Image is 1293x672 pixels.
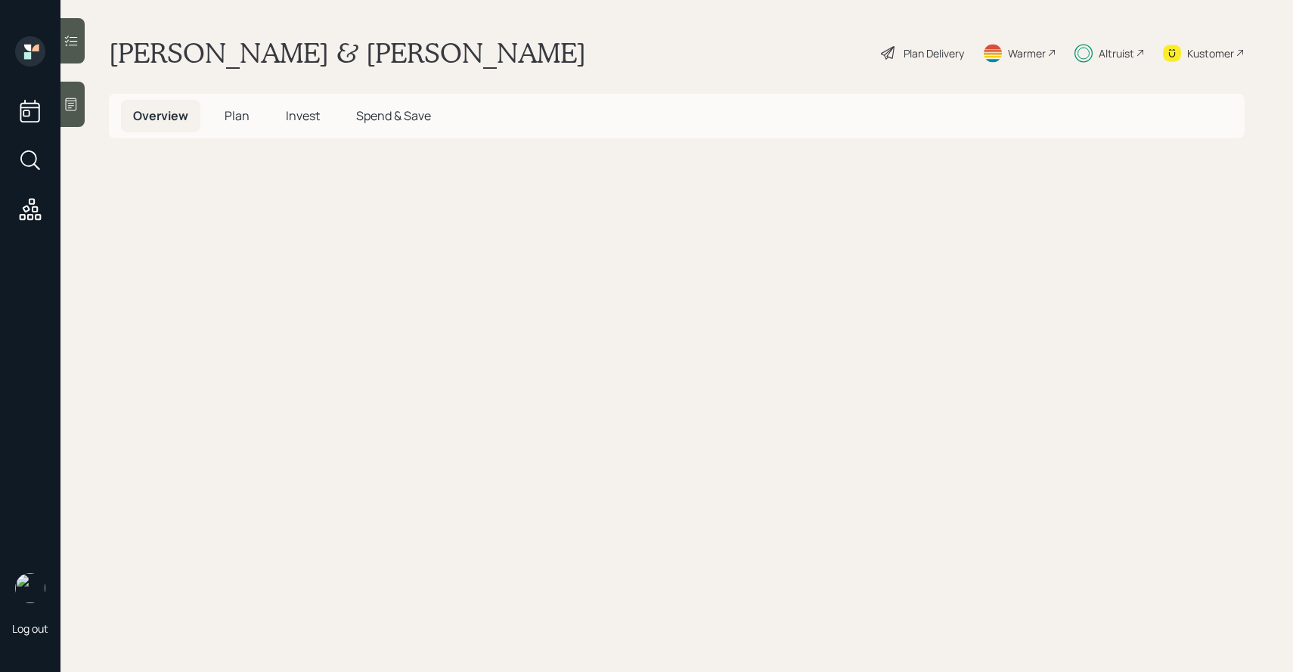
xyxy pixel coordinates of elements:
[1187,45,1234,61] div: Kustomer
[286,107,320,124] span: Invest
[1008,45,1046,61] div: Warmer
[225,107,250,124] span: Plan
[15,573,45,603] img: sami-boghos-headshot.png
[12,621,48,636] div: Log out
[356,107,431,124] span: Spend & Save
[1099,45,1134,61] div: Altruist
[904,45,964,61] div: Plan Delivery
[109,36,586,70] h1: [PERSON_NAME] & [PERSON_NAME]
[133,107,188,124] span: Overview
